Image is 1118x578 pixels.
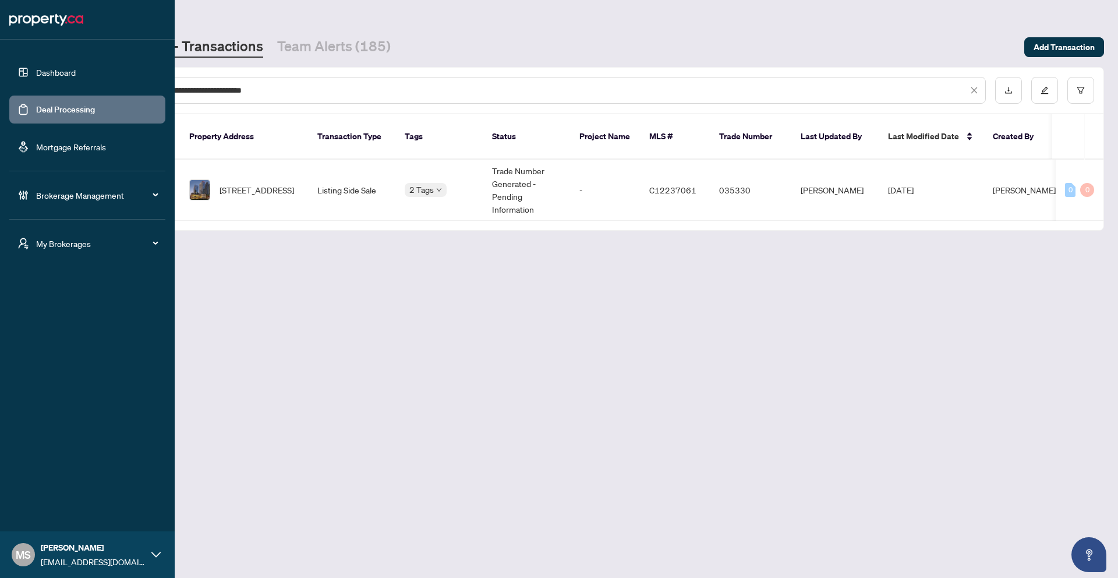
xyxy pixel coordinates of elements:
button: Add Transaction [1024,37,1104,57]
a: Team Alerts (185) [277,37,391,58]
th: Status [483,114,570,160]
td: Trade Number Generated - Pending Information [483,160,570,221]
th: Last Modified Date [879,114,983,160]
span: edit [1041,86,1049,94]
span: [PERSON_NAME] [993,185,1056,195]
td: - [570,160,640,221]
th: Property Address [180,114,308,160]
span: close [970,86,978,94]
td: 035330 [710,160,791,221]
th: Transaction Type [308,114,395,160]
span: Last Modified Date [888,130,959,143]
span: [PERSON_NAME] [41,541,146,554]
span: user-switch [17,238,29,249]
span: [EMAIL_ADDRESS][DOMAIN_NAME] [41,555,146,568]
div: 0 [1080,183,1094,197]
span: Add Transaction [1034,38,1095,57]
span: C12237061 [649,185,696,195]
span: My Brokerages [36,237,157,250]
div: 0 [1065,183,1075,197]
span: filter [1077,86,1085,94]
th: Created By [983,114,1053,160]
button: filter [1067,77,1094,104]
th: Last Updated By [791,114,879,160]
button: edit [1031,77,1058,104]
span: down [436,187,442,193]
span: [STREET_ADDRESS] [220,184,294,196]
a: Mortgage Referrals [36,142,106,152]
th: Trade Number [710,114,791,160]
button: Open asap [1071,537,1106,572]
span: 2 Tags [409,183,434,196]
span: MS [16,547,31,563]
span: [DATE] [888,185,914,195]
td: Listing Side Sale [308,160,395,221]
img: thumbnail-img [190,180,210,200]
th: MLS # [640,114,710,160]
a: Dashboard [36,67,76,77]
th: Project Name [570,114,640,160]
a: Deal Processing [36,104,95,115]
td: [PERSON_NAME] [791,160,879,221]
button: download [995,77,1022,104]
img: logo [9,10,83,29]
th: Tags [395,114,483,160]
span: Brokerage Management [36,189,157,202]
span: download [1004,86,1013,94]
